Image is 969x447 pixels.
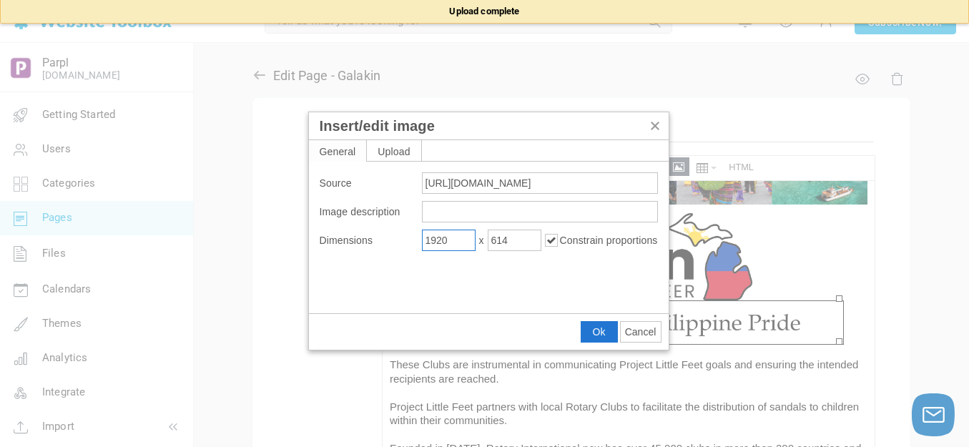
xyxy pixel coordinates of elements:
div: These Clubs are instrumental in communicating Project Little Feet goals and ensuring the intended... [7,177,485,205]
div: Project Little Feet partners with local Rotary Clubs to facilitate the distribution of sandals to... [7,219,485,330]
input: Height [488,230,541,251]
label: Dimensions [320,235,422,246]
span: Cancel [625,326,656,338]
button: Launch chat [912,393,955,436]
div: Upload [367,140,421,161]
div: Insert/edit image [308,112,669,350]
span: x [479,235,484,246]
div: General [309,140,368,162]
label: Image description [320,206,422,217]
img: 286758%2F9510075%2FGalakin.png [31,24,461,120]
span: Ok [593,326,606,338]
div: Insert/edit image [320,119,658,133]
span: Constrain proportions [560,235,658,246]
label: Source [320,177,422,189]
input: Width [422,230,476,251]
